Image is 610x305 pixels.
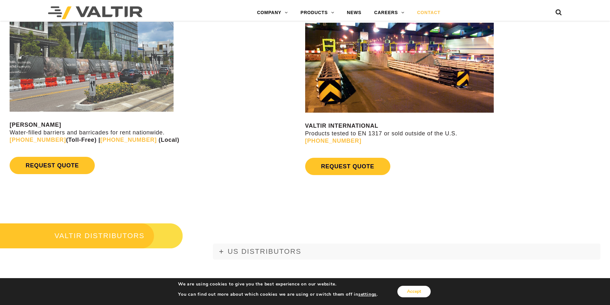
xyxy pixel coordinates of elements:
[10,137,100,143] strong: (Toll-Free) |
[305,123,378,129] strong: VALTIR INTERNATIONAL
[368,6,411,19] a: CAREERS
[228,247,301,255] span: US DISTRIBUTORS
[305,138,362,144] a: [PHONE_NUMBER]
[178,292,378,297] p: You can find out more about which cookies we are using or switch them off in .
[159,137,179,143] strong: (Local)
[10,122,61,128] strong: [PERSON_NAME]
[48,6,142,19] img: Valtir
[294,6,341,19] a: PRODUCTS
[213,244,600,260] a: US DISTRIBUTORS
[100,137,157,143] a: [PHONE_NUMBER]
[305,22,494,113] img: contact us valtir international
[305,158,390,175] a: REQUEST QUOTE
[10,121,304,144] p: Water-filled barriers and barricades for rent nationwide.
[10,137,66,143] a: [PHONE_NUMBER]
[411,6,447,19] a: CONTACT
[10,22,174,112] img: Rentals contact us image
[340,6,368,19] a: NEWS
[358,292,377,297] button: settings
[178,281,378,287] p: We are using cookies to give you the best experience on our website.
[251,6,294,19] a: COMPANY
[10,157,95,174] a: REQUEST QUOTE
[397,286,431,297] button: Accept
